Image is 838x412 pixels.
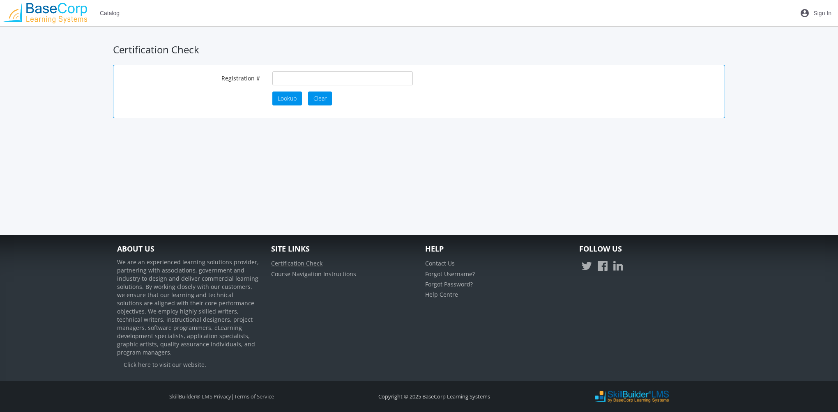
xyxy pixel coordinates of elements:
[272,92,302,105] button: Lookup
[100,6,120,21] span: Catalog
[308,92,332,105] button: Clear
[800,8,810,18] mat-icon: account_circle
[271,259,322,267] a: Certification Check
[234,393,274,400] a: Terms of Service
[425,245,567,253] h4: Help
[271,245,413,253] h4: Site Links
[124,361,206,369] a: Click here to visit our website.
[271,270,356,278] a: Course Navigation Instructions
[425,280,473,288] a: Forgot Password?
[595,390,669,403] img: SkillBuilder LMS Logo
[121,393,322,401] div: |
[330,393,538,401] div: Copyright © 2025 BaseCorp Learning Systems
[425,259,455,267] a: Contact Us
[579,245,721,253] h4: Follow Us
[278,94,297,102] span: Lookup
[169,393,231,400] a: SkillBuilder® LMS Privacy
[425,291,458,298] a: Help Centre
[117,245,259,253] h4: About Us
[117,258,259,357] p: We are an experienced learning solutions provider, partnering with associations, government and i...
[313,94,327,102] span: Clear
[113,34,725,57] h1: Certification Check
[113,71,266,82] label: Registration #
[813,6,831,21] span: Sign In
[425,270,475,278] a: Forgot Username?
